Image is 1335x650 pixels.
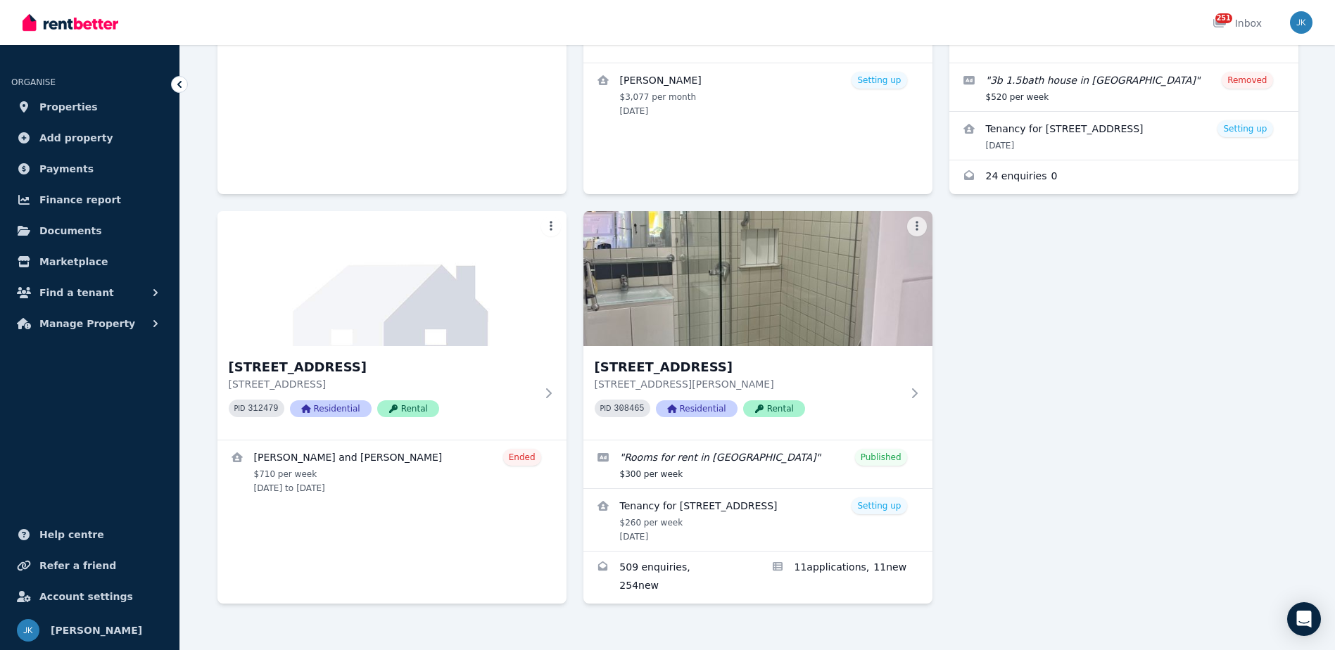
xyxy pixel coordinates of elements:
small: PID [234,404,246,412]
span: Help centre [39,526,104,543]
button: Manage Property [11,310,168,338]
a: Enquiries for 61 Hillcrest Avenue, Scarness [949,160,1298,194]
a: Edit listing: Rooms for rent in Annerley [583,440,932,488]
a: Edit listing: 3b 1.5bath house in Scarness [949,63,1298,111]
a: Documents [11,217,168,245]
span: 251 [1215,13,1232,23]
span: Find a tenant [39,284,114,301]
span: Residential [656,400,738,417]
a: View details for Nancy Lagat and Sila Sato [217,440,567,502]
a: Properties [11,93,168,121]
button: More options [907,217,927,236]
img: RentBetter [23,12,118,33]
a: Add property [11,124,168,152]
span: Refer a friend [39,557,116,574]
span: [PERSON_NAME] [51,622,142,639]
small: PID [600,404,612,412]
div: Open Intercom Messenger [1287,602,1321,636]
button: More options [541,217,561,236]
span: Rental [743,400,805,417]
span: Finance report [39,191,121,208]
img: Joanna Kunicka [1290,11,1312,34]
a: View details for Irene Windsor [583,63,932,125]
p: [STREET_ADDRESS] [229,377,536,391]
a: Enquiries for 107 Cornwall Street, Annerley [583,552,758,604]
img: 107 Cornwall Street, Annerley [583,211,932,346]
code: 312479 [248,404,278,414]
span: Documents [39,222,102,239]
span: Properties [39,98,98,115]
span: Account settings [39,588,133,605]
span: Add property [39,129,113,146]
a: Help centre [11,521,168,549]
span: ORGANISE [11,77,56,87]
a: View details for Tenancy for 107 Cornwall Street, Annerley [583,489,932,551]
a: Account settings [11,582,168,611]
a: Marketplace [11,248,168,276]
button: Find a tenant [11,279,168,307]
a: 99 Holland Road, Holland Park[STREET_ADDRESS][STREET_ADDRESS]PID 312479ResidentialRental [217,211,567,440]
code: 308465 [614,404,644,414]
h3: [STREET_ADDRESS] [229,357,536,377]
img: Joanna Kunicka [17,619,39,642]
div: Inbox [1213,16,1262,30]
span: Residential [290,400,372,417]
a: Finance report [11,186,168,214]
a: View details for Tenancy for 61 Hillcrest Avenue, Scarness [949,112,1298,160]
a: Applications for 107 Cornwall Street, Annerley [758,552,932,604]
span: Rental [377,400,439,417]
span: Marketplace [39,253,108,270]
span: Payments [39,160,94,177]
span: Manage Property [39,315,135,332]
a: 107 Cornwall Street, Annerley[STREET_ADDRESS][STREET_ADDRESS][PERSON_NAME]PID 308465ResidentialRe... [583,211,932,440]
img: 99 Holland Road, Holland Park [217,211,567,346]
a: Payments [11,155,168,183]
a: Refer a friend [11,552,168,580]
p: [STREET_ADDRESS][PERSON_NAME] [595,377,901,391]
h3: [STREET_ADDRESS] [595,357,901,377]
